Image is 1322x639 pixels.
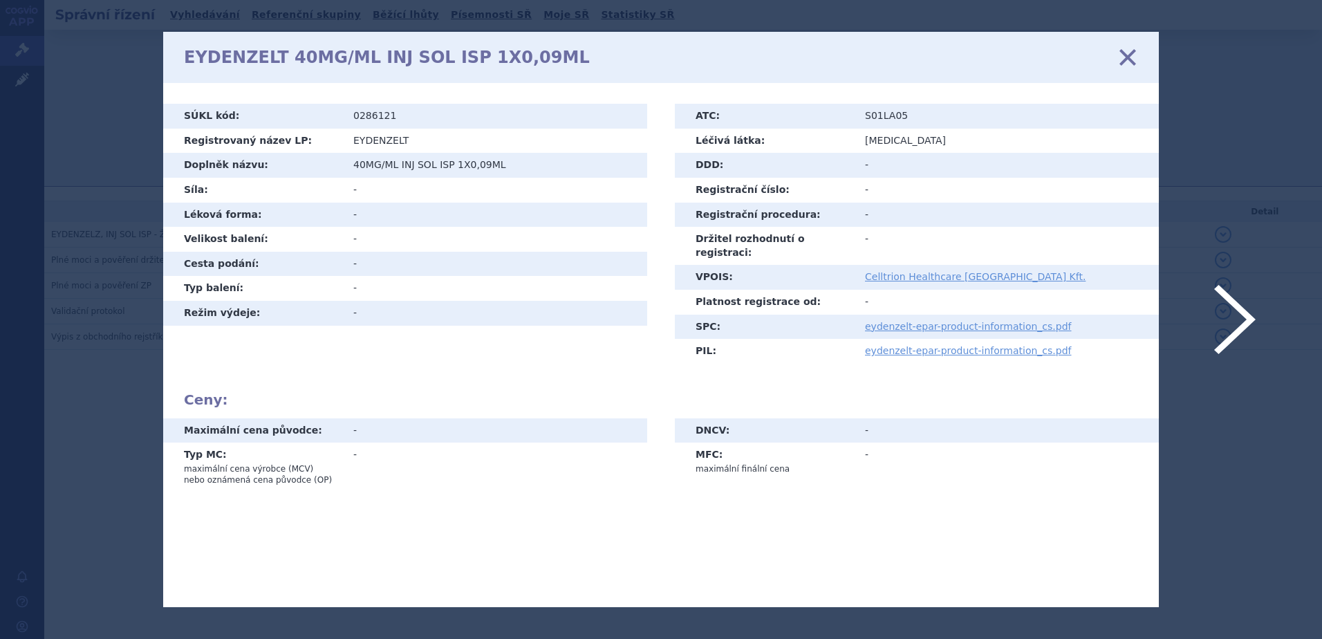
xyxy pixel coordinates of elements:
a: zavřít [1117,47,1138,68]
th: Síla: [163,178,343,203]
td: - [343,301,647,326]
th: SPC: [675,315,855,340]
th: VPOIS: [675,265,855,290]
a: eydenzelt-epar-product-information_cs.pdf [865,345,1072,356]
th: Typ balení: [163,276,343,301]
th: Cesta podání: [163,252,343,277]
td: 40MG/ML INJ SOL ISP 1X0,09ML [343,153,647,178]
th: Držitel rozhodnutí o registraci: [675,227,855,265]
td: - [855,203,1159,228]
th: Režim výdeje: [163,301,343,326]
h2: Ceny: [184,391,1138,408]
th: MFC: [675,443,855,480]
td: - [343,203,647,228]
p: maximální cena výrobce (MCV) nebo oznámená cena původce (OP) [184,463,333,485]
th: Registrační procedura: [675,203,855,228]
th: Doplněk názvu: [163,153,343,178]
td: - [343,252,647,277]
th: ATC: [675,104,855,129]
th: Léková forma: [163,203,343,228]
th: Maximální cena původce: [163,418,343,443]
th: Registrovaný název LP: [163,129,343,154]
th: Velikost balení: [163,227,343,252]
td: - [343,276,647,301]
td: - [855,443,1159,480]
h1: EYDENZELT 40MG/ML INJ SOL ISP 1X0,09ML [184,48,590,68]
th: DNCV: [675,418,855,443]
td: - [855,227,1159,265]
a: Celltrion Healthcare [GEOGRAPHIC_DATA] Kft. [865,271,1086,282]
td: - [855,178,1159,203]
th: Typ MC: [163,443,343,491]
p: maximální finální cena [696,463,844,474]
div: - [353,424,637,438]
td: - [343,227,647,252]
td: S01LA05 [855,104,1159,129]
th: Léčivá látka: [675,129,855,154]
td: - [855,290,1159,315]
td: 0286121 [343,104,647,129]
th: Registrační číslo: [675,178,855,203]
td: - [343,178,647,203]
td: - [855,418,1159,443]
th: SÚKL kód: [163,104,343,129]
th: PIL: [675,339,855,364]
td: [MEDICAL_DATA] [855,129,1159,154]
td: - [343,443,647,491]
th: DDD: [675,153,855,178]
th: Platnost registrace od: [675,290,855,315]
td: EYDENZELT [343,129,647,154]
a: eydenzelt-epar-product-information_cs.pdf [865,321,1072,332]
td: - [855,153,1159,178]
